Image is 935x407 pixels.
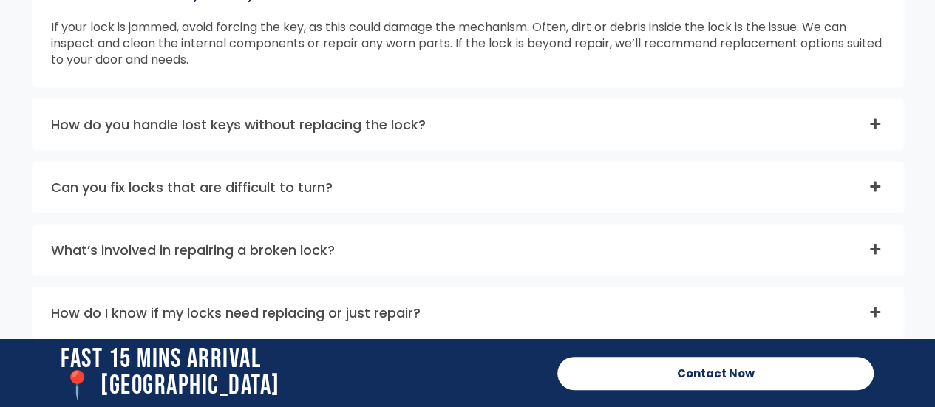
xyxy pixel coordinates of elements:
div: What should I do if my lock is jammed and won’t turn? [33,19,903,86]
p: If your lock is jammed, avoid forcing the key, as this could damage the mechanism. Often, dirt or... [51,19,885,68]
div: How do you handle lost keys without replacing the lock? [33,99,903,149]
div: Can you fix locks that are difficult to turn? [33,162,903,212]
h2: Fast 15 Mins Arrival 📍 [GEOGRAPHIC_DATA] [61,346,543,400]
div: What’s involved in repairing a broken lock? [33,225,903,275]
a: How do I know if my locks need replacing or just repair? [51,303,421,321]
a: How do you handle lost keys without replacing the lock? [51,114,426,133]
a: Contact Now [557,357,874,390]
a: What’s involved in repairing a broken lock? [51,240,335,259]
a: Can you fix locks that are difficult to turn? [51,177,333,196]
span: Contact Now [677,368,755,379]
div: How do I know if my locks need replacing or just repair? [33,287,903,338]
